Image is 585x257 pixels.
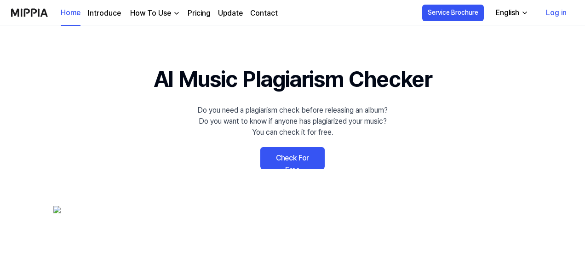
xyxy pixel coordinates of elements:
[218,8,243,19] a: Update
[188,8,211,19] a: Pricing
[61,0,80,26] a: Home
[250,8,278,19] a: Contact
[488,4,534,22] button: English
[128,8,180,19] button: How To Use
[88,8,121,19] a: Introduce
[197,105,388,138] div: Do you need a plagiarism check before releasing an album? Do you want to know if anyone has plagi...
[173,10,180,17] img: down
[154,63,432,96] h1: AI Music Plagiarism Checker
[494,7,521,18] div: English
[128,8,173,19] div: How To Use
[260,147,325,169] a: Check For Free
[422,5,484,21] button: Service Brochure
